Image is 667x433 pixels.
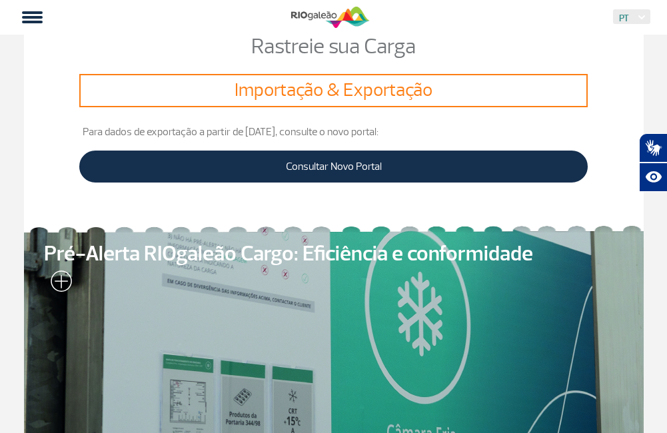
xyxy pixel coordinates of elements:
p: Rastreie sua Carga [24,36,644,57]
p: Para dados de exportação a partir de [DATE], consulte o novo portal: [79,124,588,140]
h3: Importação & Exportação [85,79,582,102]
div: Plugin de acessibilidade da Hand Talk. [639,133,667,192]
button: Abrir recursos assistivos. [639,163,667,192]
a: Consultar Novo Portal [79,151,588,183]
button: Abrir tradutor de língua de sinais. [639,133,667,163]
span: Pré-Alerta RIOgaleão Cargo: Eficiência e conformidade [44,242,624,266]
img: leia-mais [44,270,72,297]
